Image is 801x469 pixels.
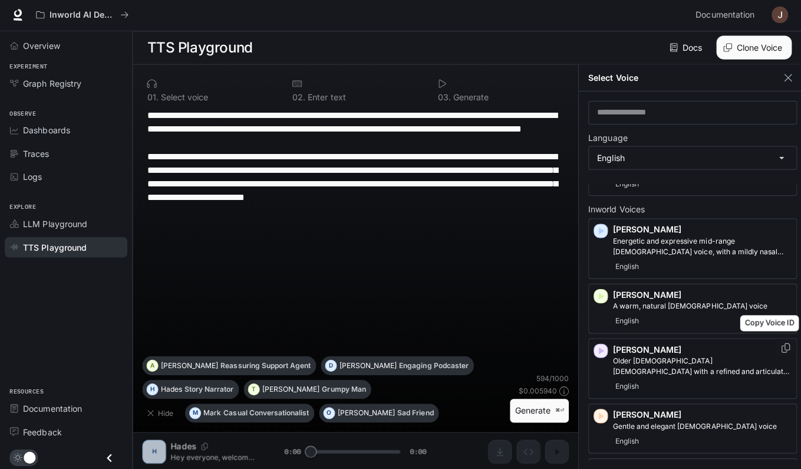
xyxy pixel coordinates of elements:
p: 594 / 1000 [533,373,565,383]
a: TTS Playground [5,237,127,258]
div: Copy Voice ID [736,315,794,331]
p: Enter text [304,94,344,103]
p: ⌘⏎ [552,406,561,414]
span: Feedback [23,425,61,437]
span: LLM Playground [23,218,87,231]
a: Documentation [687,5,759,28]
p: Inworld Voices [585,206,792,214]
button: O[PERSON_NAME]Sad Friend [317,403,436,422]
p: Sad Friend [395,409,431,416]
h1: TTS Playground [146,37,251,61]
a: Dashboards [5,121,127,142]
p: Engaging Podcaster [397,362,466,369]
p: Generate [448,94,486,103]
p: Language [585,135,624,143]
button: Hide [141,403,179,422]
p: 0 3 . [435,94,448,103]
span: English [609,178,637,192]
a: Feedback [5,421,127,441]
a: Overview [5,37,127,57]
p: 0 1 . [146,94,157,103]
button: Close drawer [95,445,122,469]
div: H [146,379,157,398]
button: T[PERSON_NAME]Grumpy Man [242,379,369,398]
p: Story Narrator [183,385,232,392]
div: A [146,356,157,375]
a: Docs [663,37,703,61]
a: LLM Playground [5,214,127,235]
button: MMarkCasual Conversationalist [184,403,312,422]
p: [PERSON_NAME] [609,343,787,355]
span: English [609,260,637,274]
span: English [609,379,637,393]
button: Clone Voice [712,37,787,61]
span: TTS Playground [23,241,86,254]
span: Dark mode toggle [24,450,35,463]
a: Logs [5,167,127,188]
p: [PERSON_NAME] [609,408,787,420]
button: A[PERSON_NAME]Reassuring Support Agent [141,356,314,375]
p: [PERSON_NAME] [335,409,393,416]
p: Gentle and elegant female voice [609,420,787,431]
div: T [247,379,258,398]
p: [PERSON_NAME] [337,362,394,369]
div: D [324,356,334,375]
p: Inworld AI Demos [49,12,115,22]
p: [PERSON_NAME] [160,362,217,369]
button: Generate⌘⏎ [507,398,565,422]
span: English [609,314,637,328]
p: Older British male with a refined and articulate voice [609,355,787,376]
p: [PERSON_NAME] [609,289,787,301]
p: A warm, natural female voice [609,301,787,311]
img: User avatar [767,8,783,25]
div: O [322,403,332,422]
div: English [585,147,792,170]
span: Graph Registry [23,78,81,91]
p: $ 0.005940 [515,385,553,395]
p: Energetic and expressive mid-range male voice, with a mildly nasal quality [609,236,787,257]
a: Traces [5,144,127,165]
p: Casual Conversationalist [222,409,307,416]
button: HHadesStory Narrator [141,379,238,398]
button: Copy Voice ID [775,343,787,352]
a: Graph Registry [5,74,127,95]
button: All workspaces [31,5,133,28]
span: Documentation [691,9,750,24]
a: Documentation [5,398,127,418]
p: Reassuring Support Agent [219,362,309,369]
p: Select voice [157,94,207,103]
p: 0 2 . [291,94,304,103]
span: Overview [23,41,60,53]
p: Grumpy Man [320,385,364,392]
span: Dashboards [23,125,70,137]
div: M [189,403,199,422]
span: Traces [23,148,49,160]
p: [PERSON_NAME] [261,385,318,392]
p: Hades [160,385,181,392]
span: Logs [23,171,42,183]
span: English [609,433,637,447]
button: D[PERSON_NAME]Engaging Podcaster [319,356,471,375]
p: Mark [202,409,220,416]
span: Documentation [23,402,81,414]
button: User avatar [763,5,787,28]
p: [PERSON_NAME] [609,224,787,236]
